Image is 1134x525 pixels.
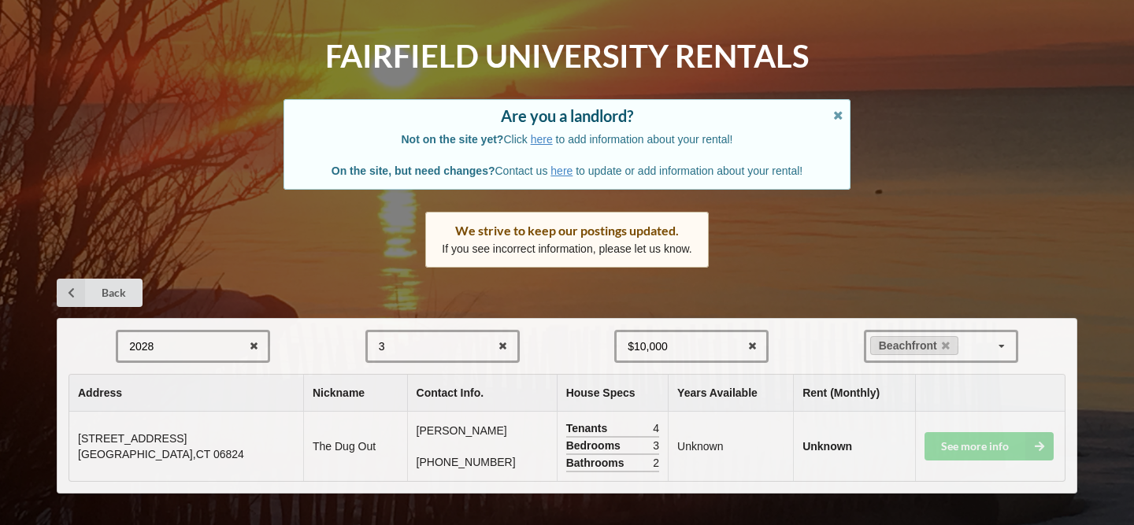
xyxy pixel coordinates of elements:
a: here [550,165,573,177]
span: 2 [653,455,659,471]
th: Nickname [303,375,407,412]
td: [PERSON_NAME] [PHONE_NUMBER] [407,412,557,481]
span: 4 [653,420,659,436]
td: Unknown [668,412,793,481]
b: Unknown [802,440,852,453]
th: Rent (Monthly) [793,375,914,412]
span: Click to add information about your rental! [402,133,733,146]
span: Contact us to update or add information about your rental! [332,165,802,177]
div: We strive to keep our postings updated. [442,223,692,238]
h1: Fairfield University Rentals [325,36,809,76]
span: [STREET_ADDRESS] [78,432,187,445]
a: Beachfront [870,336,958,355]
th: House Specs [557,375,668,412]
td: The Dug Out [303,412,407,481]
p: If you see incorrect information, please let us know. [442,241,692,257]
div: $10,000 [628,341,668,352]
th: Years Available [668,375,793,412]
div: 2028 [129,341,154,352]
span: Bathrooms [566,455,628,471]
b: On the site, but need changes? [332,165,495,177]
div: 3 [379,341,385,352]
div: Are you a landlord? [300,108,834,124]
span: Tenants [566,420,612,436]
a: here [531,133,553,146]
span: Bedrooms [566,438,624,453]
th: Address [69,375,303,412]
b: Not on the site yet? [402,133,504,146]
a: Back [57,279,143,307]
span: 3 [653,438,659,453]
span: [GEOGRAPHIC_DATA] , CT 06824 [78,448,244,460]
th: Contact Info. [407,375,557,412]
